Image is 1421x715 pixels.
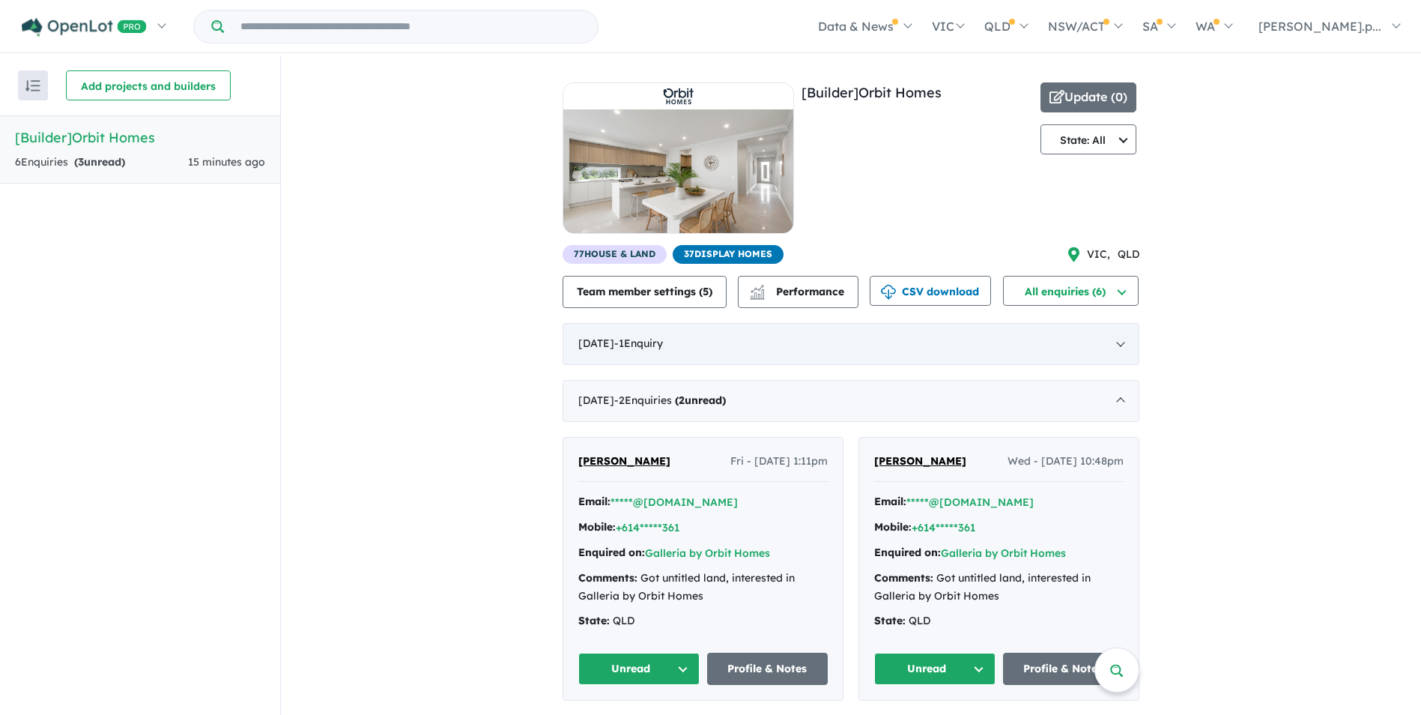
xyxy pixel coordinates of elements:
a: [PERSON_NAME] [874,453,966,471]
button: Unread [874,653,996,685]
img: sort.svg [25,80,40,91]
a: Galleria by Orbit Homes [645,546,770,560]
a: [PERSON_NAME] [578,453,670,471]
span: [PERSON_NAME] [874,454,966,468]
span: Fri - [DATE] 1:11pm [730,453,828,471]
button: Galleria by Orbit Homes [941,546,1066,561]
strong: Mobile: [578,520,616,534]
strong: State: [874,614,906,627]
div: Got untitled land, interested in Galleria by Orbit Homes [578,570,828,606]
button: Performance [738,276,858,308]
span: Performance [752,285,844,298]
span: [PERSON_NAME].p... [1258,19,1381,34]
strong: Comments: [578,571,637,585]
a: Profile & Notes [707,653,828,685]
span: - 1 Enquir y [614,337,663,350]
a: Profile & Notes [1003,653,1124,685]
button: Galleria by Orbit Homes [645,546,770,561]
a: Orbit HomesOrbit Homes [563,82,794,245]
span: 5 [703,285,709,298]
span: 37 Display Homes [673,245,784,264]
span: - 2 Enquir ies [614,393,726,407]
span: [PERSON_NAME] [578,454,670,468]
div: [DATE] [563,380,1139,422]
span: VIC , [1087,246,1110,264]
span: Wed - [DATE] 10:48pm [1008,453,1124,471]
div: 6 Enquir ies [15,154,125,172]
input: Try estate name, suburb, builder or developer [227,10,595,43]
strong: Mobile: [874,520,912,534]
button: All enquiries (6) [1003,276,1139,306]
button: Update (0) [1040,82,1136,112]
strong: Enquired on: [578,546,645,559]
a: [Builder]Orbit Homes [802,84,942,101]
span: 15 minutes ago [188,155,265,169]
strong: Comments: [874,571,933,585]
span: 2 [679,393,685,407]
button: State: All [1040,124,1136,154]
strong: State: [578,614,610,627]
span: 3 [78,155,84,169]
img: bar-chart.svg [750,289,765,299]
div: QLD [578,612,828,630]
button: Add projects and builders [66,70,231,100]
img: Orbit Homes [662,87,695,106]
strong: ( unread) [675,393,726,407]
a: Galleria by Orbit Homes [941,546,1066,560]
strong: Email: [578,495,610,508]
button: CSV download [870,276,991,306]
strong: ( unread) [74,155,125,169]
strong: Email: [874,495,906,508]
div: Got untitled land, interested in Galleria by Orbit Homes [874,570,1124,606]
span: 77 House & Land [563,245,667,264]
button: Team member settings (5) [563,276,727,308]
div: QLD [874,612,1124,630]
img: Orbit Homes [563,109,793,233]
img: line-chart.svg [751,285,764,293]
button: Unread [578,653,700,685]
img: download icon [881,285,896,300]
span: QLD [1118,246,1139,264]
img: Openlot PRO Logo White [22,18,147,37]
strong: Enquired on: [874,546,941,559]
div: [DATE] [563,323,1139,365]
h5: [Builder] Orbit Homes [15,127,265,148]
